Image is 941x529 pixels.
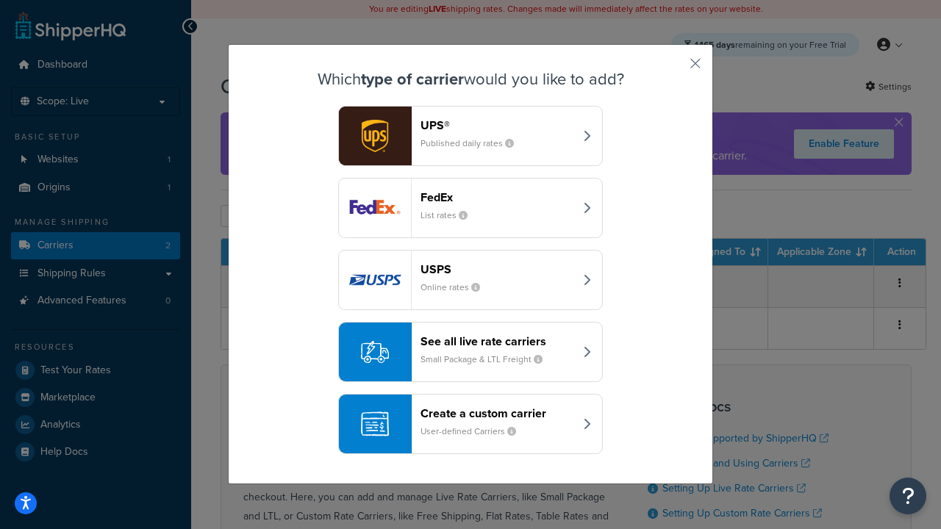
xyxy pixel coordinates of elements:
strong: type of carrier [361,67,464,91]
button: Create a custom carrierUser-defined Carriers [338,394,603,454]
button: Open Resource Center [890,478,926,514]
img: fedEx logo [339,179,411,237]
img: icon-carrier-liverate-becf4550.svg [361,338,389,366]
header: Create a custom carrier [421,406,574,420]
header: See all live rate carriers [421,334,574,348]
header: USPS [421,262,574,276]
small: Online rates [421,281,492,294]
button: ups logoUPS®Published daily rates [338,106,603,166]
small: Published daily rates [421,137,526,150]
button: fedEx logoFedExList rates [338,178,603,238]
button: usps logoUSPSOnline rates [338,250,603,310]
button: See all live rate carriersSmall Package & LTL Freight [338,322,603,382]
img: ups logo [339,107,411,165]
small: User-defined Carriers [421,425,528,438]
h3: Which would you like to add? [265,71,676,88]
small: Small Package & LTL Freight [421,353,554,366]
header: FedEx [421,190,574,204]
img: icon-carrier-custom-c93b8a24.svg [361,410,389,438]
img: usps logo [339,251,411,309]
small: List rates [421,209,479,222]
header: UPS® [421,118,574,132]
